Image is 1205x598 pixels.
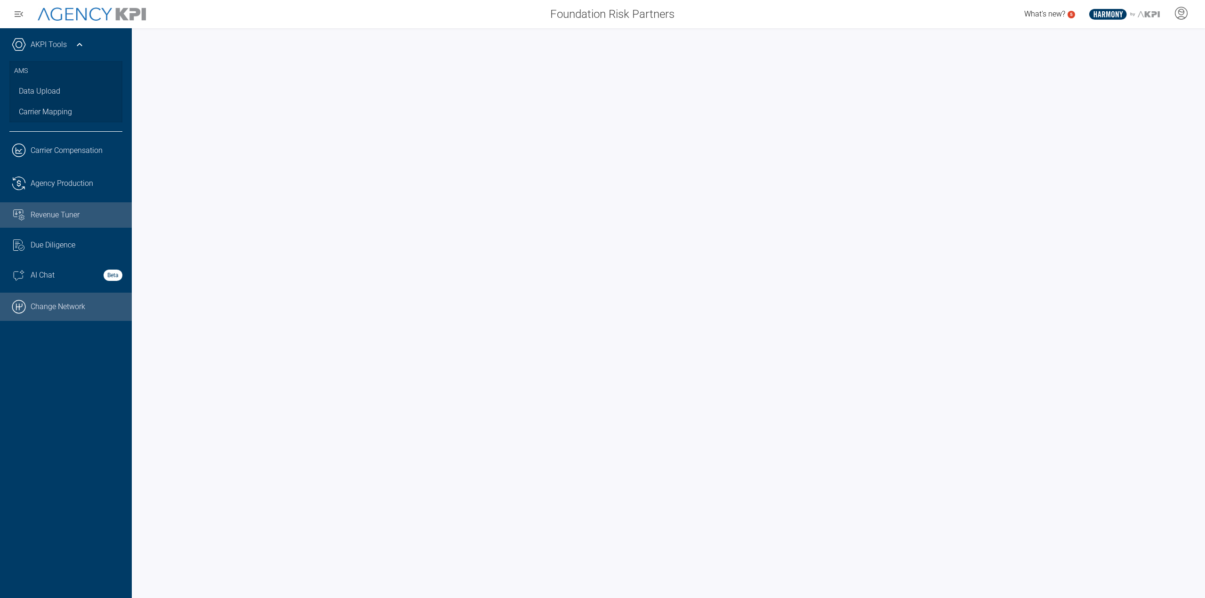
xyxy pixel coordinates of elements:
span: Revenue Tuner [31,209,80,221]
span: Due Diligence [31,239,75,251]
a: 5 [1068,11,1075,18]
h3: AMS [14,61,118,81]
strong: Beta [104,270,122,281]
a: Data Upload [9,81,122,102]
span: AI Chat [31,270,55,281]
span: Agency Production [31,178,93,189]
span: What's new? [1024,9,1065,18]
img: AgencyKPI [38,8,146,21]
a: Carrier Mapping [9,102,122,122]
span: Foundation Risk Partners [550,6,675,23]
a: AKPI Tools [31,39,67,50]
text: 5 [1070,12,1073,17]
